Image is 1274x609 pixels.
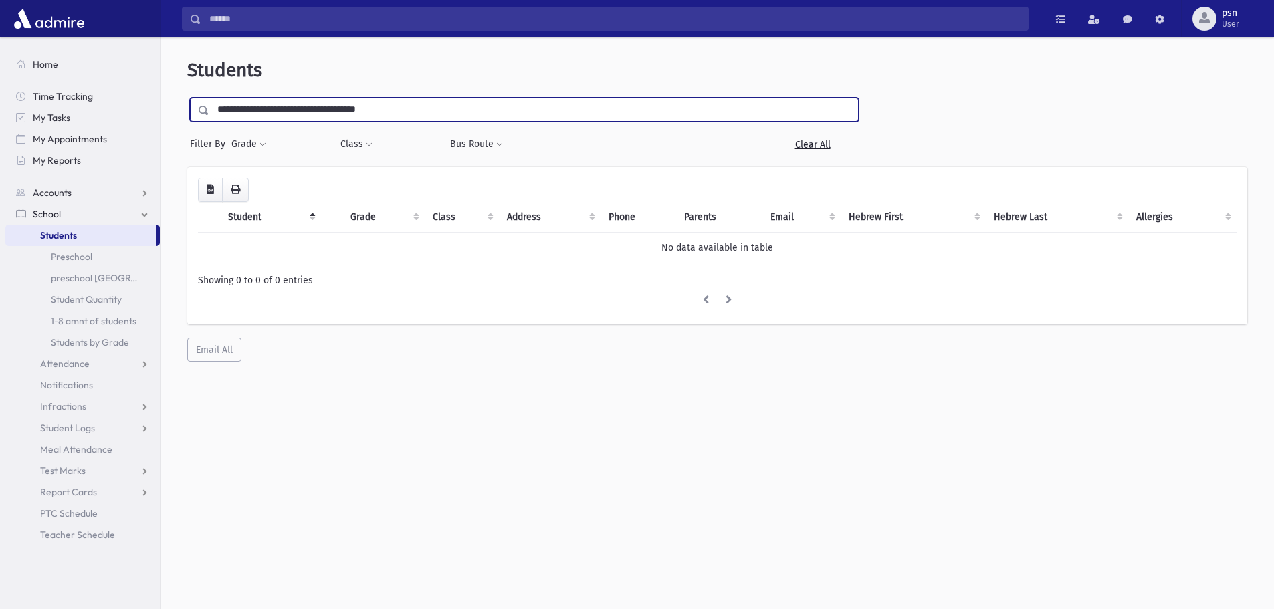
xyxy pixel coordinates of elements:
[198,178,223,202] button: CSV
[5,374,160,396] a: Notifications
[5,310,160,332] a: 1-8 amnt of students
[1222,19,1239,29] span: User
[40,400,86,412] span: Infractions
[5,289,160,310] a: Student Quantity
[5,524,160,545] a: Teacher Schedule
[190,137,231,151] span: Filter By
[222,178,249,202] button: Print
[5,503,160,524] a: PTC Schedule
[40,529,115,541] span: Teacher Schedule
[5,128,160,150] a: My Appointments
[220,202,321,233] th: Student: activate to sort column descending
[40,422,95,434] span: Student Logs
[449,132,504,156] button: Bus Route
[5,267,160,289] a: preschool [GEOGRAPHIC_DATA]
[5,53,160,75] a: Home
[187,59,262,81] span: Students
[198,232,1237,263] td: No data available in table
[33,187,72,199] span: Accounts
[40,358,90,370] span: Attendance
[33,154,81,166] span: My Reports
[33,112,70,124] span: My Tasks
[986,202,1129,233] th: Hebrew Last: activate to sort column ascending
[5,246,160,267] a: Preschool
[5,481,160,503] a: Report Cards
[5,332,160,353] a: Students by Grade
[40,443,112,455] span: Meal Attendance
[841,202,985,233] th: Hebrew First: activate to sort column ascending
[40,379,93,391] span: Notifications
[201,7,1028,31] input: Search
[5,150,160,171] a: My Reports
[5,203,160,225] a: School
[11,5,88,32] img: AdmirePro
[40,465,86,477] span: Test Marks
[5,439,160,460] a: Meal Attendance
[5,417,160,439] a: Student Logs
[762,202,841,233] th: Email: activate to sort column ascending
[5,225,156,246] a: Students
[33,208,61,220] span: School
[5,182,160,203] a: Accounts
[187,338,241,362] button: Email All
[425,202,500,233] th: Class: activate to sort column ascending
[1222,8,1239,19] span: psn
[499,202,601,233] th: Address: activate to sort column ascending
[5,107,160,128] a: My Tasks
[676,202,762,233] th: Parents
[33,90,93,102] span: Time Tracking
[342,202,424,233] th: Grade: activate to sort column ascending
[40,229,77,241] span: Students
[40,486,97,498] span: Report Cards
[5,460,160,481] a: Test Marks
[33,58,58,70] span: Home
[198,273,1237,287] div: Showing 0 to 0 of 0 entries
[1128,202,1237,233] th: Allergies: activate to sort column ascending
[5,353,160,374] a: Attendance
[340,132,373,156] button: Class
[766,132,859,156] a: Clear All
[231,132,267,156] button: Grade
[601,202,676,233] th: Phone
[5,86,160,107] a: Time Tracking
[33,133,107,145] span: My Appointments
[5,396,160,417] a: Infractions
[40,507,98,519] span: PTC Schedule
